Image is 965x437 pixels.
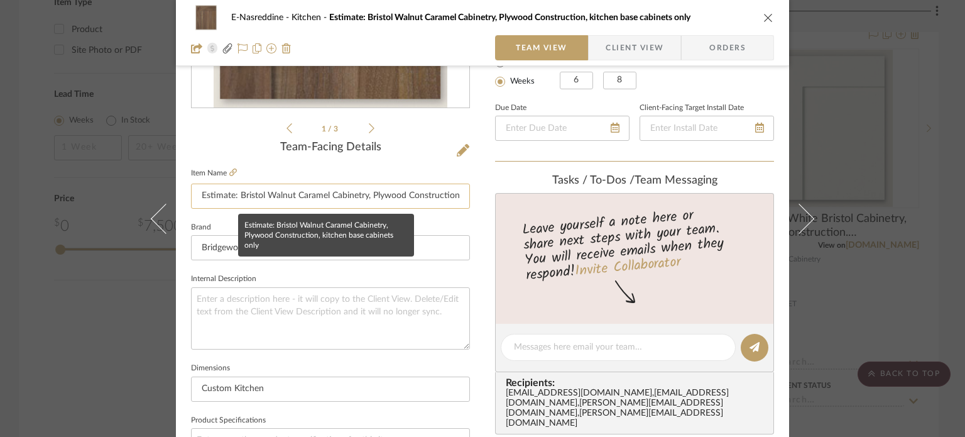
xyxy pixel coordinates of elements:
[552,175,635,186] span: Tasks / To-Dos /
[334,125,340,133] span: 3
[191,276,256,282] label: Internal Description
[640,116,774,141] input: Enter Install Date
[506,389,768,429] div: [EMAIL_ADDRESS][DOMAIN_NAME] , [EMAIL_ADDRESS][DOMAIN_NAME] , [PERSON_NAME][EMAIL_ADDRESS][DOMAIN...
[640,105,744,111] label: Client-Facing Target Install Date
[322,125,328,133] span: 1
[191,365,230,372] label: Dimensions
[191,184,470,209] input: Enter Item Name
[329,13,690,22] span: Estimate: Bristol Walnut Caramel Cabinetry, Plywood Construction, kitchen base cabinets only
[574,252,682,283] a: Invite Collaborator
[292,13,329,22] span: Kitchen
[495,105,526,111] label: Due Date
[191,141,470,155] div: Team-Facing Details
[191,224,211,231] label: Brand
[281,43,292,53] img: Remove from project
[494,202,776,286] div: Leave yourself a note here or share next steps with your team. You will receive emails when they ...
[695,35,760,60] span: Orders
[191,5,221,30] img: a72da743-6d77-4db5-95ae-d24394f24a68_48x40.jpg
[191,418,266,424] label: Product Specifications
[328,125,334,133] span: /
[606,35,663,60] span: Client View
[506,377,768,389] span: Recipients:
[495,116,630,141] input: Enter Due Date
[763,12,774,23] button: close
[495,174,774,188] div: team Messaging
[495,54,560,89] mat-radio-group: Select item type
[516,35,567,60] span: Team View
[191,377,470,402] input: Enter the dimensions of this item
[508,76,535,87] label: Weeks
[191,168,237,179] label: Item Name
[191,235,470,260] input: Enter Brand
[231,13,292,22] span: E-Nasreddine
